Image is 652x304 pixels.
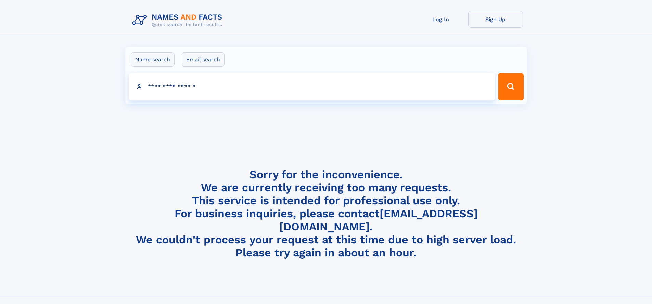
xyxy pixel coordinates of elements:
[131,52,175,67] label: Name search
[182,52,225,67] label: Email search
[468,11,523,28] a: Sign Up
[279,207,478,233] a: [EMAIL_ADDRESS][DOMAIN_NAME]
[129,73,495,100] input: search input
[413,11,468,28] a: Log In
[498,73,523,100] button: Search Button
[129,168,523,259] h4: Sorry for the inconvenience. We are currently receiving too many requests. This service is intend...
[129,11,228,29] img: Logo Names and Facts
